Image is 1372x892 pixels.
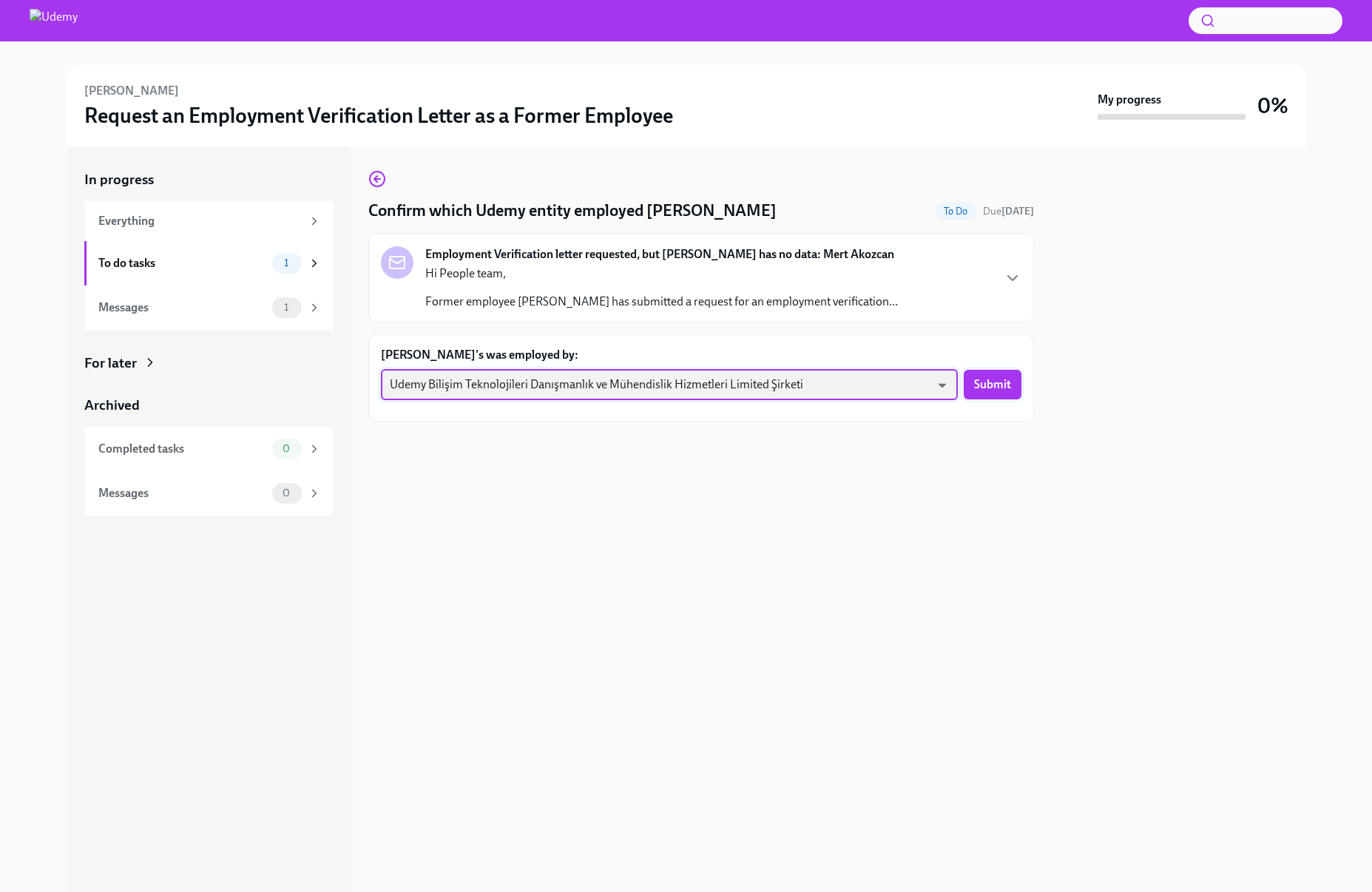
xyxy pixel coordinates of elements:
[1001,205,1034,217] strong: [DATE]
[425,246,894,263] strong: Employment Verification letter requested, but [PERSON_NAME] has no data: Mert Akozcan
[381,369,958,400] div: Udemy Bilişim Teknolojileri Danışmanlık ve Mühendislik Hizmetleri Limited Şirketi
[368,200,777,222] h4: Confirm which Udemy entity employed [PERSON_NAME]
[274,443,299,454] span: 0
[98,213,302,229] div: Everything
[275,302,297,313] span: 1
[84,201,333,241] a: Everything
[84,285,333,330] a: Messages1
[84,102,673,129] h3: Request an Employment Verification Letter as a Former Employee
[1098,92,1161,108] strong: My progress
[425,294,898,310] p: Former employee [PERSON_NAME] has submitted a request for an employment verification...
[84,354,137,373] div: For later
[274,487,299,499] span: 0
[84,427,333,471] a: Completed tasks0
[381,347,1021,363] label: [PERSON_NAME]'s was employed by:
[983,204,1034,218] span: September 29th, 2025 02:00
[425,266,898,282] p: Hi People team,
[974,377,1011,392] span: Submit
[84,354,333,373] a: For later
[84,396,333,415] a: Archived
[964,370,1021,399] button: Submit
[983,205,1034,217] span: Due
[84,170,333,189] a: In progress
[275,257,297,268] span: 1
[98,441,266,457] div: Completed tasks
[98,255,266,271] div: To do tasks
[30,9,78,33] img: Udemy
[84,471,333,516] a: Messages0
[935,206,977,217] span: To Do
[98,300,266,316] div: Messages
[84,83,179,99] h6: [PERSON_NAME]
[1257,92,1288,119] h3: 0%
[98,485,266,501] div: Messages
[84,241,333,285] a: To do tasks1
